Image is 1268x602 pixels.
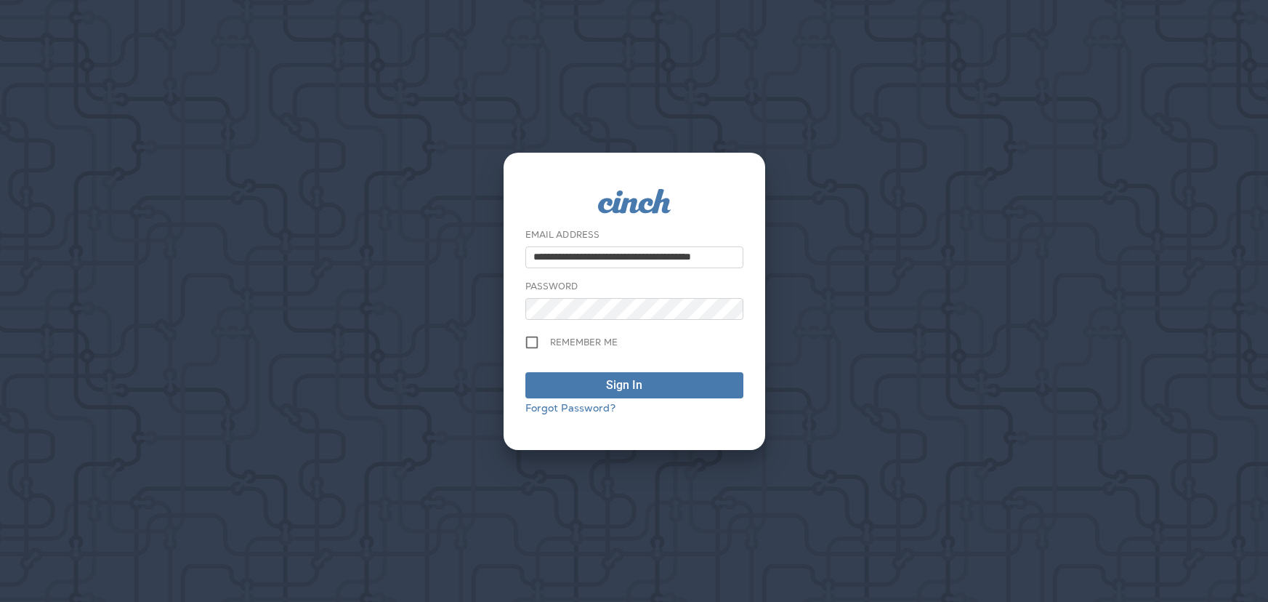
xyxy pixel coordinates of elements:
label: Email Address [525,229,600,241]
label: Password [525,281,578,292]
a: Forgot Password? [525,401,615,414]
div: Sign In [606,377,642,394]
button: Sign In [525,372,743,398]
span: Remember me [550,337,618,348]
